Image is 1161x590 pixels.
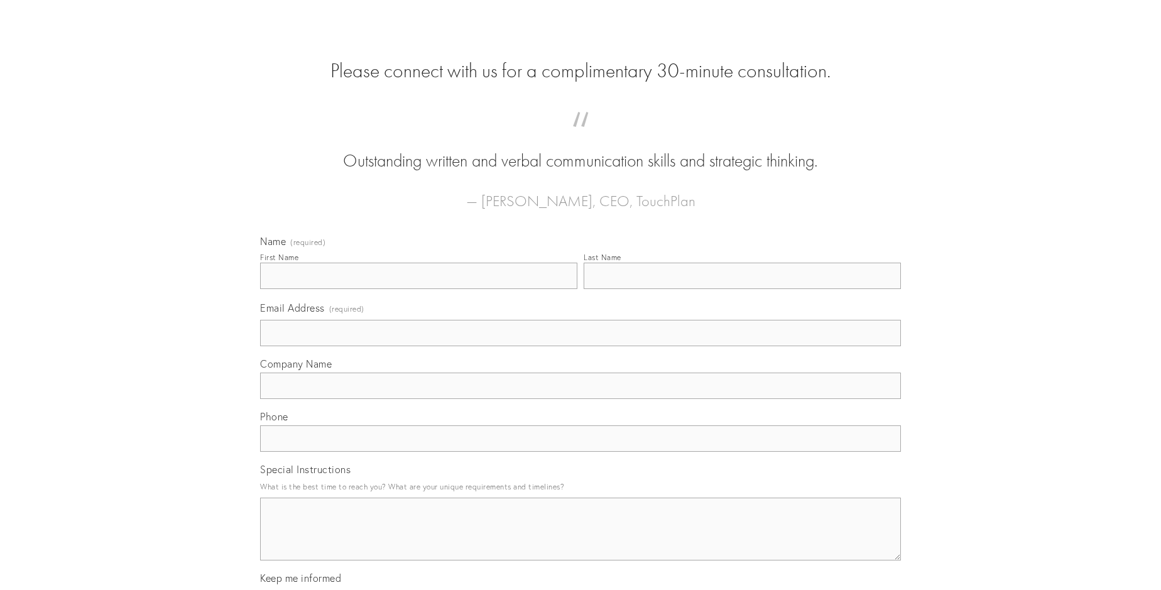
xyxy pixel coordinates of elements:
span: Special Instructions [260,463,351,476]
p: What is the best time to reach you? What are your unique requirements and timelines? [260,478,901,495]
span: Keep me informed [260,572,341,584]
span: Company Name [260,358,332,370]
figcaption: — [PERSON_NAME], CEO, TouchPlan [280,173,881,214]
span: (required) [290,239,325,246]
div: First Name [260,253,298,262]
div: Last Name [584,253,621,262]
h2: Please connect with us for a complimentary 30-minute consultation. [260,59,901,83]
span: Phone [260,410,288,423]
blockquote: Outstanding written and verbal communication skills and strategic thinking. [280,124,881,173]
span: Email Address [260,302,325,314]
span: Name [260,235,286,248]
span: (required) [329,300,364,317]
span: “ [280,124,881,149]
